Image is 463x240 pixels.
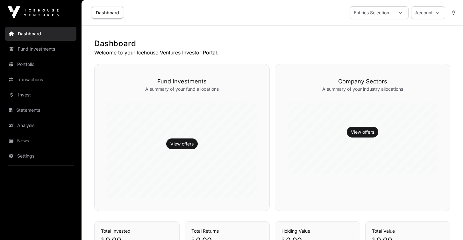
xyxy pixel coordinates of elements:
[5,134,76,148] a: News
[5,73,76,87] a: Transactions
[166,138,198,149] button: View offers
[5,57,76,71] a: Portfolio
[350,7,393,19] div: Entities Selection
[5,103,76,117] a: Statements
[94,49,450,56] p: Welcome to your Icehouse Ventures Investor Portal.
[281,228,353,234] h3: Holding Value
[101,228,173,234] h3: Total Invested
[288,77,437,86] h3: Company Sectors
[170,141,194,147] a: View offers
[8,6,59,19] img: Icehouse Ventures Logo
[107,86,257,92] p: A summary of your fund allocations
[5,88,76,102] a: Invest
[5,149,76,163] a: Settings
[94,39,450,49] h1: Dashboard
[372,228,444,234] h3: Total Value
[5,118,76,132] a: Analysis
[5,42,76,56] a: Fund Investments
[347,127,378,138] button: View offers
[351,129,374,135] a: View offers
[288,86,437,92] p: A summary of your industry allocations
[5,27,76,41] a: Dashboard
[92,7,123,19] a: Dashboard
[107,77,257,86] h3: Fund Investments
[411,6,445,19] button: Account
[191,228,263,234] h3: Total Returns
